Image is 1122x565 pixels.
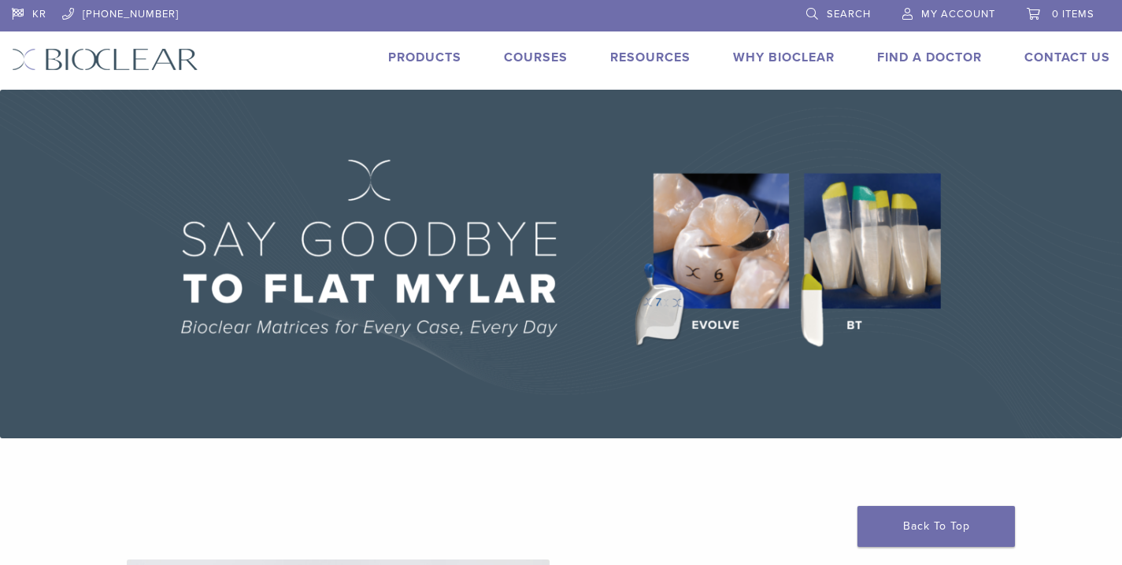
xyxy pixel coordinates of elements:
[857,506,1015,547] a: Back To Top
[827,8,871,20] span: Search
[1024,50,1110,65] a: Contact Us
[1052,8,1094,20] span: 0 items
[921,8,995,20] span: My Account
[877,50,982,65] a: Find A Doctor
[610,50,691,65] a: Resources
[504,50,568,65] a: Courses
[12,48,198,71] img: Bioclear
[733,50,835,65] a: Why Bioclear
[388,50,461,65] a: Products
